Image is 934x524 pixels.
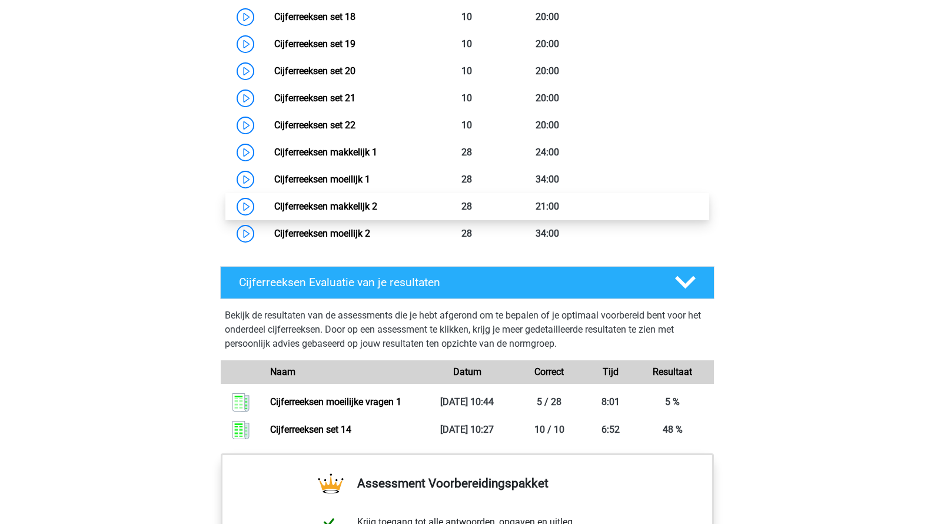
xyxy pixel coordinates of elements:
a: Cijferreeksen makkelijk 1 [274,147,377,158]
a: Cijferreeksen makkelijk 2 [274,201,377,212]
a: Cijferreeksen set 19 [274,38,355,49]
h4: Cijferreeksen Evaluatie van je resultaten [239,276,656,289]
a: Cijferreeksen set 18 [274,11,355,22]
div: Naam [261,365,426,379]
p: Bekijk de resultaten van de assessments die je hebt afgerond om te bepalen of je optimaal voorber... [225,309,710,351]
div: Tijd [590,365,631,379]
a: Cijferreeksen Evaluatie van je resultaten [215,266,719,299]
a: Cijferreeksen set 21 [274,92,355,104]
a: Cijferreeksen moeilijke vragen 1 [270,396,401,407]
div: Correct [508,365,590,379]
a: Cijferreeksen moeilijk 1 [274,174,370,185]
a: Cijferreeksen set 14 [270,424,351,435]
div: Datum [426,365,508,379]
a: Cijferreeksen set 22 [274,120,355,131]
a: Cijferreeksen moeilijk 2 [274,228,370,239]
a: Cijferreeksen set 20 [274,65,355,77]
div: Resultaat [631,365,714,379]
